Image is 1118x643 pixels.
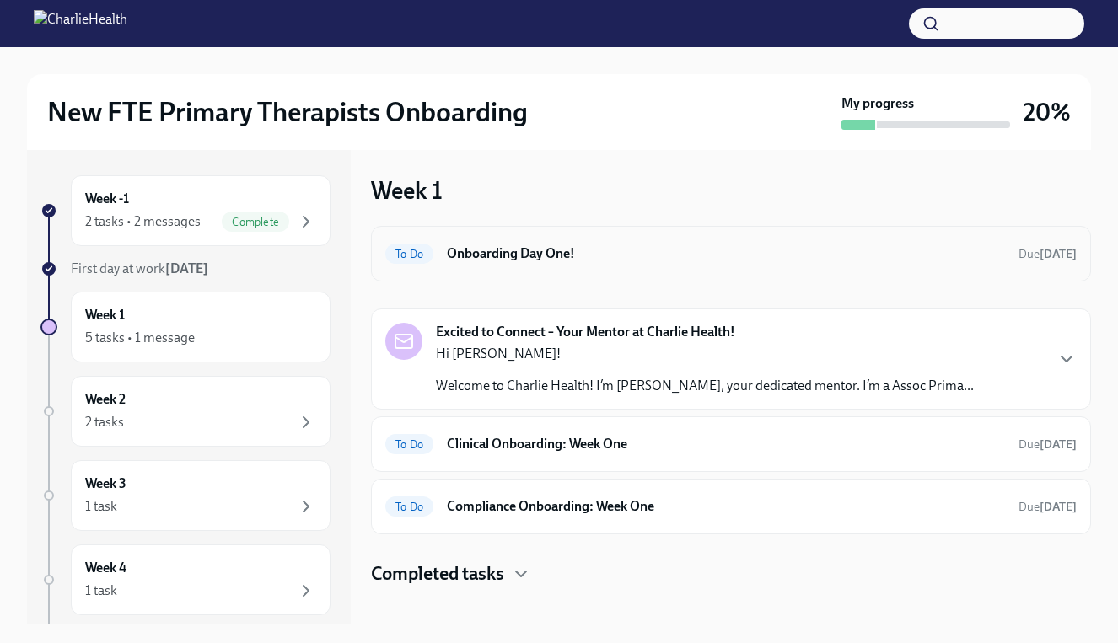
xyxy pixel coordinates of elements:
[40,175,331,246] a: Week -12 tasks • 2 messagesComplete
[1019,499,1077,515] span: October 13th, 2025 10:00
[85,474,126,493] h6: Week 3
[85,212,201,231] div: 2 tasks • 2 messages
[1024,97,1071,127] h3: 20%
[385,493,1077,520] a: To DoCompliance Onboarding: Week OneDue[DATE]
[447,435,1005,453] h6: Clinical Onboarding: Week One
[385,438,433,451] span: To Do
[85,413,124,431] div: 2 tasks
[436,377,974,395] p: Welcome to Charlie Health! I’m [PERSON_NAME], your dedicated mentor. I’m a Assoc Prima...
[1019,437,1077,452] span: Due
[85,559,126,577] h6: Week 4
[1040,500,1077,514] strong: [DATE]
[436,345,974,363] p: Hi [PERSON_NAME]!
[85,190,129,208] h6: Week -1
[34,10,127,37] img: CharlieHealth
[841,94,914,113] strong: My progress
[85,306,125,324] h6: Week 1
[1040,247,1077,261] strong: [DATE]
[40,460,331,531] a: Week 31 task
[371,561,1091,587] div: Completed tasks
[222,216,289,228] span: Complete
[47,95,528,129] h2: New FTE Primary Therapists Onboarding
[1019,246,1077,262] span: October 9th, 2025 10:00
[385,240,1077,267] a: To DoOnboarding Day One!Due[DATE]
[1019,500,1077,514] span: Due
[447,244,1005,263] h6: Onboarding Day One!
[371,561,504,587] h4: Completed tasks
[40,260,331,278] a: First day at work[DATE]
[40,544,331,615] a: Week 41 task
[40,376,331,447] a: Week 22 tasks
[447,497,1005,516] h6: Compliance Onboarding: Week One
[1019,437,1077,453] span: October 13th, 2025 10:00
[85,390,126,409] h6: Week 2
[85,497,117,516] div: 1 task
[436,323,735,341] strong: Excited to Connect – Your Mentor at Charlie Health!
[71,260,208,276] span: First day at work
[385,248,433,260] span: To Do
[85,581,117,600] div: 1 task
[385,431,1077,458] a: To DoClinical Onboarding: Week OneDue[DATE]
[165,260,208,276] strong: [DATE]
[371,175,443,206] h3: Week 1
[40,292,331,362] a: Week 15 tasks • 1 message
[1040,437,1077,452] strong: [DATE]
[1019,247,1077,261] span: Due
[385,501,433,513] span: To Do
[85,329,195,347] div: 5 tasks • 1 message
